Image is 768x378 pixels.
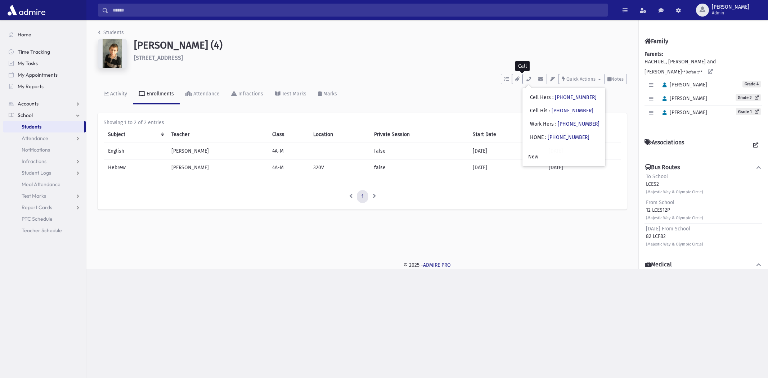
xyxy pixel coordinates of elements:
a: [PHONE_NUMBER] [548,134,589,140]
div: 12 LCES12P [646,199,703,221]
div: Enrollments [145,91,174,97]
td: [DATE] [544,159,621,176]
div: Activity [109,91,127,97]
a: Test Marks [3,190,86,202]
div: HOME [530,134,589,141]
a: View all Associations [749,139,762,152]
a: Time Tracking [3,46,86,58]
a: [PHONE_NUMBER] [555,94,597,100]
a: Notifications [3,144,86,156]
a: Marks [312,84,343,104]
span: Notifications [22,147,50,153]
th: Class [268,126,309,143]
td: [PERSON_NAME] [167,159,268,176]
input: Search [108,4,607,17]
span: : [545,134,546,140]
span: Report Cards [22,204,52,211]
h4: Associations [645,139,684,152]
a: Grade 1 [736,108,761,115]
a: PTC Schedule [3,213,86,225]
th: Start Date [468,126,545,143]
td: [PERSON_NAME] [167,143,268,159]
td: 320V [309,159,370,176]
a: Enrollments [133,84,180,104]
a: Infractions [3,156,86,167]
h1: [PERSON_NAME] (4) [134,39,627,51]
a: Infractions [225,84,269,104]
a: 1 [357,190,368,203]
div: Cell Hers [530,94,597,101]
img: AdmirePro [6,3,47,17]
th: Location [309,126,370,143]
span: [PERSON_NAME] [712,4,749,10]
button: Medical [645,261,762,269]
div: © 2025 - [98,261,756,269]
a: [PHONE_NUMBER] [558,121,599,127]
th: Teacher [167,126,268,143]
th: Subject [104,126,167,143]
small: (Majestic Way & Olympic Circle) [646,242,703,247]
a: Attendance [3,132,86,144]
td: Hebrew [104,159,167,176]
span: : [549,108,550,114]
a: Students [3,121,84,132]
a: New [522,150,605,163]
a: Accounts [3,98,86,109]
button: Quick Actions [559,74,604,84]
span: My Reports [18,83,44,90]
div: Test Marks [280,91,306,97]
a: [PHONE_NUMBER] [552,108,593,114]
span: Admin [712,10,749,16]
div: Work Hers [530,120,599,128]
a: My Appointments [3,69,86,81]
div: Showing 1 to 2 of 2 entries [104,119,621,126]
th: Private Session [370,126,468,143]
a: Attendance [180,84,225,104]
a: School [3,109,86,121]
span: Home [18,31,31,38]
a: Activity [98,84,133,104]
a: Students [98,30,124,36]
div: Attendance [192,91,220,97]
td: [DATE] [468,159,545,176]
button: Bus Routes [645,164,762,171]
div: Marks [322,91,337,97]
h4: Medical [645,261,672,269]
span: PTC Schedule [22,216,53,222]
div: Call [515,61,530,71]
a: Meal Attendance [3,179,86,190]
a: My Reports [3,81,86,92]
div: HACHUEL, [PERSON_NAME] and [PERSON_NAME] [645,50,762,127]
span: To School [646,174,668,180]
td: 4A-M [268,159,309,176]
a: Grade 2 [736,94,761,101]
a: Teacher Schedule [3,225,86,236]
div: 82 LCF82 [646,225,703,248]
span: Students [22,123,41,130]
a: My Tasks [3,58,86,69]
h6: [STREET_ADDRESS] [134,54,627,61]
span: Attendance [22,135,48,141]
a: Student Logs [3,167,86,179]
span: [PERSON_NAME] [659,109,707,116]
td: 4A-M [268,143,309,159]
a: Report Cards [3,202,86,213]
td: false [370,159,468,176]
span: [PERSON_NAME] [659,95,707,102]
a: ADMIRE PRO [423,262,451,268]
span: Student Logs [22,170,51,176]
span: Time Tracking [18,49,50,55]
td: [DATE] [468,143,545,159]
div: None [645,269,762,354]
span: Meal Attendance [22,181,60,188]
span: Accounts [18,100,39,107]
span: : [552,94,553,100]
div: Infractions [237,91,263,97]
td: false [370,143,468,159]
div: LCES2 [646,173,703,195]
small: (Majestic Way & Olympic Circle) [646,216,703,220]
nav: breadcrumb [98,29,124,39]
span: School [18,112,33,118]
td: English [104,143,167,159]
span: [DATE] From School [646,226,690,232]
